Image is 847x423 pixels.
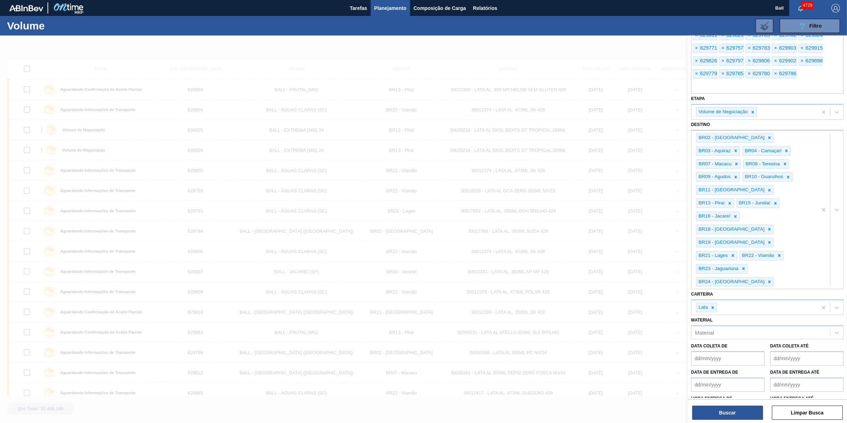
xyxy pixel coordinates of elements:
[696,133,765,142] div: BR02 - [GEOGRAPHIC_DATA]
[693,31,717,40] div: 629811
[691,292,713,297] label: Carteira
[809,23,822,29] span: Filtro
[780,19,840,33] button: Filtro
[696,278,765,286] div: BR24 - [GEOGRAPHIC_DATA]
[801,1,814,9] span: 4729
[772,31,779,40] span: ×
[719,56,744,66] div: 629797
[691,378,764,392] input: dd/mm/yyyy
[696,212,731,221] div: BR16 - Jacareí
[744,160,781,169] div: BR08 - Teresina
[696,251,729,260] div: BR21 - Lages
[719,31,744,40] div: 629825
[798,44,823,53] div: 629915
[798,56,823,66] div: 629898
[350,4,367,12] span: Tarefas
[831,4,840,12] img: Logout
[746,31,753,40] span: ×
[770,378,843,392] input: dd/mm/yyyy
[798,31,823,40] div: 629824
[695,329,714,335] div: Material
[696,199,726,208] div: BR13 - Piraí
[756,19,773,33] button: Importar Negociações de Volume
[696,108,749,116] div: Volume de Negociação
[772,56,796,66] div: 629902
[772,31,796,40] div: 629782
[691,122,710,127] label: Destino
[693,44,717,53] div: 629771
[719,57,726,65] span: ×
[696,264,740,273] div: BR23 - Jaguariúna
[693,57,700,65] span: ×
[770,370,819,375] label: Data de Entrega até
[696,303,709,312] div: Lata
[414,4,466,12] span: Composição de Carga
[691,394,764,404] label: Hora entrega de
[473,4,497,12] span: Relatórios
[740,251,775,260] div: BR22 - Viamão
[7,22,117,30] h1: Volume
[799,44,806,53] span: ×
[772,44,796,53] div: 629903
[746,31,770,40] div: 629765
[772,57,779,65] span: ×
[719,31,726,40] span: ×
[746,56,770,66] div: 629806
[693,69,717,78] div: 629779
[693,31,700,40] span: ×
[746,44,770,53] div: 629783
[693,44,700,53] span: ×
[737,199,772,208] div: BR15 - Jundiaí
[743,172,784,181] div: BR10 - Guarulhos
[696,186,765,194] div: BR11 - [GEOGRAPHIC_DATA]
[746,57,753,65] span: ×
[691,351,764,366] input: dd/mm/yyyy
[772,69,796,78] div: 629786
[719,69,744,78] div: 629785
[770,394,843,404] label: Hora entrega até
[693,70,700,78] span: ×
[696,160,733,169] div: BR07 - Macacu
[789,3,812,13] button: Notificações
[772,44,779,53] span: ×
[746,44,753,53] span: ×
[772,70,779,78] span: ×
[746,70,753,78] span: ×
[799,57,806,65] span: ×
[799,31,806,40] span: ×
[9,5,43,11] img: TNhmsLtSVTkK8tSr43FrP2fwEKptu5GPRR3wAAAABJRU5ErkJggg==
[691,96,705,101] label: Etapa
[691,370,738,375] label: Data de Entrega de
[746,69,770,78] div: 629780
[693,56,717,66] div: 629826
[691,318,713,323] label: Material
[696,225,765,234] div: BR18 - [GEOGRAPHIC_DATA]
[719,70,726,78] span: ×
[719,44,744,53] div: 629757
[691,344,727,348] label: Data coleta de
[696,147,732,155] div: BR03 - Aquiraz
[770,351,843,366] input: dd/mm/yyyy
[374,4,406,12] span: Planejamento
[719,44,726,53] span: ×
[770,344,808,348] label: Data coleta até
[696,172,732,181] div: BR09 - Agudos
[743,147,783,155] div: BR04 - Camaçari
[696,238,765,247] div: BR19 - [GEOGRAPHIC_DATA]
